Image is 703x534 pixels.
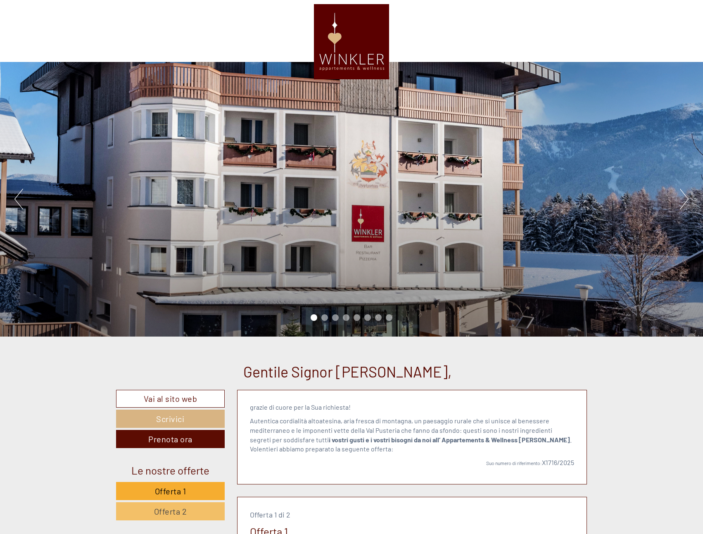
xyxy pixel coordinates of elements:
[116,410,225,428] a: Scrivici
[250,403,575,412] p: grazie di cuore per la Sua richiesta!
[155,486,186,496] span: Offerta 1
[243,363,452,380] h1: Gentile Signor [PERSON_NAME],
[486,460,542,466] span: Suo numero di riferimento:
[329,436,570,444] strong: i vostri gusti e i vostri bisogni da noi all’ Appartements & Wellness [PERSON_NAME]
[250,458,575,468] p: X1716/2025
[250,416,575,454] p: Autentica cordialità altoatesina, aria fresca di montagna, un paesaggio rurale che si unisce al b...
[116,430,225,448] a: Prenota ora
[680,189,689,209] button: Next
[116,463,225,478] div: Le nostre offerte
[116,390,225,408] a: Vai al sito web
[14,189,23,209] button: Previous
[154,506,187,516] span: Offerta 2
[250,510,290,519] span: Offerta 1 di 2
